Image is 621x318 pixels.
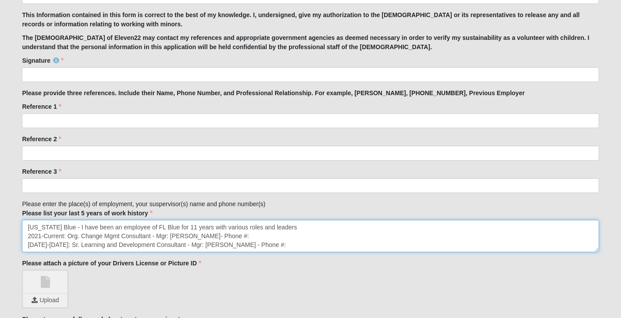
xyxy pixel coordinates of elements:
[22,89,525,96] strong: Please provide three references. Include their Name, Phone Number, and Professional Relationship....
[22,135,61,143] label: Reference 2
[22,34,589,50] strong: The [DEMOGRAPHIC_DATA] of Eleven22 may contact my references and appropriate government agencies ...
[22,259,201,268] label: Please attach a picture of your Drivers License or Picture ID
[22,102,61,111] label: Reference 1
[22,11,579,28] strong: This Information contained in this form is correct to the best of my knowledge. I, undersigned, g...
[22,209,152,218] label: Please list your last 5 years of work history
[22,56,64,65] label: Signature
[22,167,61,176] label: Reference 3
